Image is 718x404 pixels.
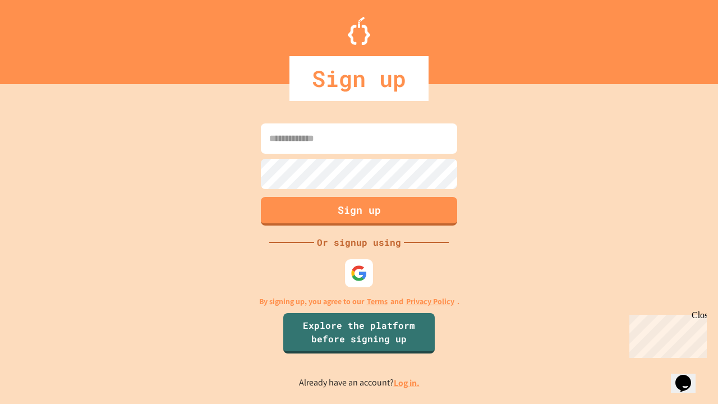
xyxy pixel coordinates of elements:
[289,56,429,101] div: Sign up
[259,296,459,307] p: By signing up, you agree to our and .
[406,296,454,307] a: Privacy Policy
[367,296,388,307] a: Terms
[671,359,707,393] iframe: chat widget
[4,4,77,71] div: Chat with us now!Close
[261,197,457,226] button: Sign up
[625,310,707,358] iframe: chat widget
[314,236,404,249] div: Or signup using
[394,377,420,389] a: Log in.
[351,265,367,282] img: google-icon.svg
[299,376,420,390] p: Already have an account?
[348,17,370,45] img: Logo.svg
[283,313,435,353] a: Explore the platform before signing up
